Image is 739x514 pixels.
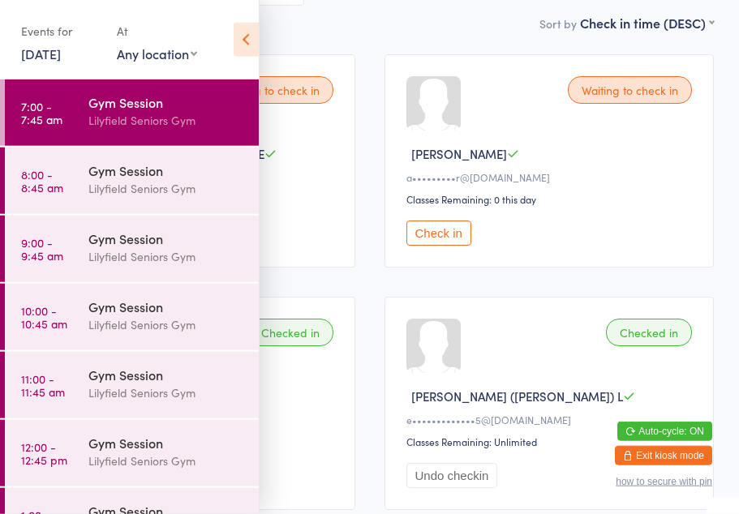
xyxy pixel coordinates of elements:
button: how to secure with pin [616,476,712,487]
a: 7:00 -7:45 amGym SessionLilyfield Seniors Gym [5,79,259,146]
button: Auto-cycle: ON [617,422,712,441]
span: [PERSON_NAME] ([PERSON_NAME]) L [411,388,623,405]
div: Gym Session [88,366,245,383]
time: 12:00 - 12:45 pm [21,440,67,466]
div: Gym Session [88,161,245,179]
time: 7:00 - 7:45 am [21,100,62,126]
div: Events for [21,18,101,45]
time: 11:00 - 11:45 am [21,372,65,398]
button: Check in [406,221,471,246]
div: Waiting to check in [568,76,692,104]
button: Exit kiosk mode [615,446,712,465]
a: 9:00 -9:45 amGym SessionLilyfield Seniors Gym [5,216,259,282]
time: 8:00 - 8:45 am [21,168,63,194]
div: Lilyfield Seniors Gym [88,452,245,470]
span: [PERSON_NAME] [411,145,507,162]
a: 11:00 -11:45 amGym SessionLilyfield Seniors Gym [5,352,259,418]
div: Waiting to check in [209,76,333,104]
div: Gym Session [88,298,245,315]
a: 12:00 -12:45 pmGym SessionLilyfield Seniors Gym [5,420,259,486]
label: Sort by [539,15,577,32]
time: 10:00 - 10:45 am [21,304,67,330]
div: Lilyfield Seniors Gym [88,111,245,130]
a: [DATE] [21,45,61,62]
div: Gym Session [88,434,245,452]
div: Lilyfield Seniors Gym [88,247,245,266]
div: Checked in [606,319,692,346]
a: 10:00 -10:45 amGym SessionLilyfield Seniors Gym [5,284,259,350]
div: Gym Session [88,93,245,111]
div: Check in time (DESC) [580,14,714,32]
div: e•••••••••••••5@[DOMAIN_NAME] [406,413,698,426]
button: Undo checkin [406,463,498,488]
div: a•••••••••r@[DOMAIN_NAME] [406,170,698,184]
div: Lilyfield Seniors Gym [88,315,245,334]
div: Lilyfield Seniors Gym [88,383,245,402]
div: Classes Remaining: 0 this day [406,192,698,206]
a: 8:00 -8:45 amGym SessionLilyfield Seniors Gym [5,148,259,214]
div: Any location [117,45,197,62]
div: Gym Session [88,229,245,247]
div: Classes Remaining: Unlimited [406,435,698,448]
time: 9:00 - 9:45 am [21,236,63,262]
div: Checked in [247,319,333,346]
div: At [117,18,197,45]
div: Lilyfield Seniors Gym [88,179,245,198]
